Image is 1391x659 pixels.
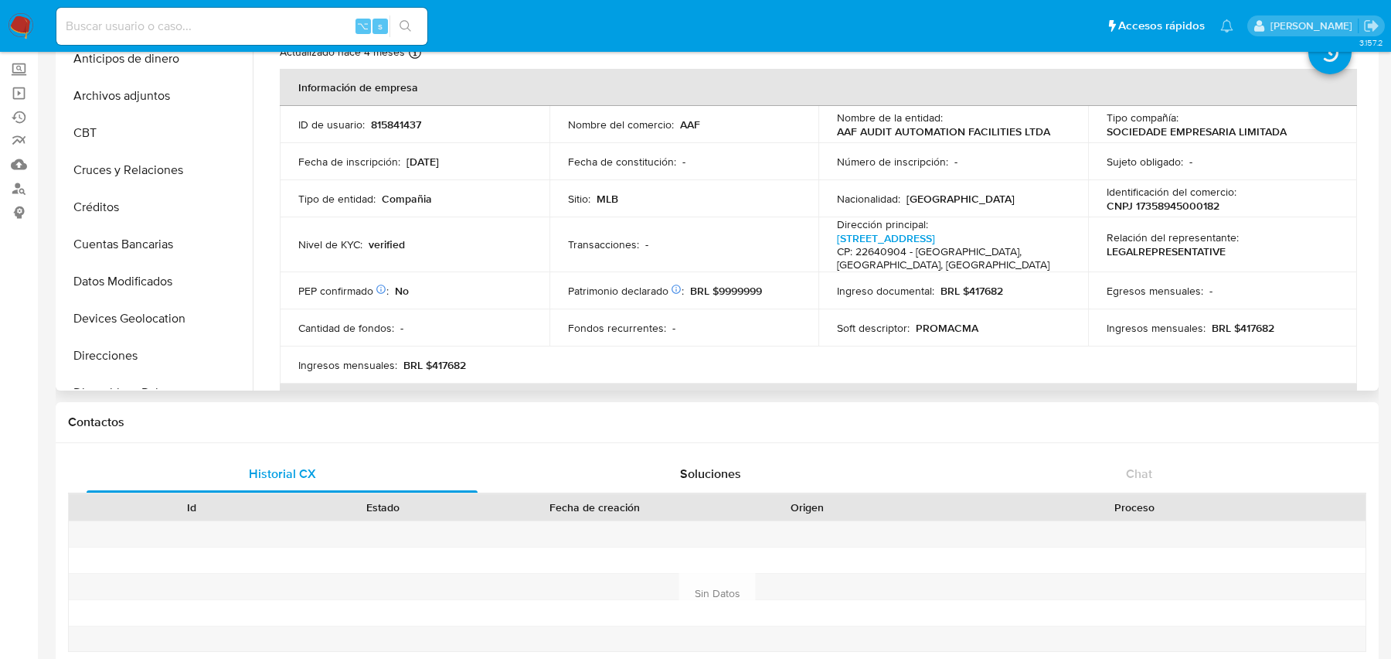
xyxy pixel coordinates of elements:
[1107,185,1236,199] p: Identificación del comercio :
[1107,125,1287,138] p: SOCIEDADE EMPRESARIA LIMITADA
[837,192,900,206] p: Nacionalidad :
[837,111,943,125] p: Nombre de la entidad :
[60,300,253,337] button: Devices Geolocation
[298,321,394,335] p: Cantidad de fondos :
[298,192,376,206] p: Tipo de entidad :
[672,321,675,335] p: -
[60,263,253,300] button: Datos Modificados
[1107,199,1219,213] p: CNPJ 17358945000182
[568,237,639,251] p: Transacciones :
[568,155,676,169] p: Fecha de constitución :
[249,465,316,483] span: Historial CX
[837,284,934,298] p: Ingreso documental :
[723,500,892,515] div: Origen
[597,192,618,206] p: MLB
[298,155,400,169] p: Fecha de inscripción :
[371,118,421,131] p: 815841437
[1363,18,1379,34] a: Salir
[1270,19,1358,33] p: juan.calo@mercadolibre.com
[837,125,1050,138] p: AAF AUDIT AUTOMATION FACILITIES LTDA
[837,230,935,246] a: [STREET_ADDRESS]
[489,500,701,515] div: Fecha de creación
[837,217,928,231] p: Dirección principal :
[403,358,466,372] p: BRL $417682
[645,237,648,251] p: -
[1107,321,1206,335] p: Ingresos mensuales :
[56,16,427,36] input: Buscar usuario o caso...
[107,500,276,515] div: Id
[382,192,432,206] p: Compañia
[1212,321,1274,335] p: BRL $417682
[60,189,253,226] button: Créditos
[1189,155,1192,169] p: -
[568,284,684,298] p: Patrimonio declarado :
[680,118,700,131] p: AAF
[395,284,409,298] p: No
[280,69,1357,106] th: Información de empresa
[60,337,253,374] button: Direcciones
[60,40,253,77] button: Anticipos de dinero
[680,465,741,483] span: Soluciones
[298,237,362,251] p: Nivel de KYC :
[68,415,1366,430] h1: Contactos
[1220,19,1233,32] a: Notificaciones
[400,321,403,335] p: -
[60,114,253,152] button: CBT
[1107,244,1226,258] p: LEGALREPRESENTATIVE
[837,155,948,169] p: Número de inscripción :
[1107,230,1239,244] p: Relación del representante :
[1107,111,1178,125] p: Tipo compañía :
[690,284,762,298] p: BRL $9999999
[298,118,365,131] p: ID de usuario :
[916,321,978,335] p: PROMACMA
[568,321,666,335] p: Fondos recurrentes :
[60,77,253,114] button: Archivos adjuntos
[1126,465,1152,483] span: Chat
[568,192,590,206] p: Sitio :
[369,237,405,251] p: verified
[1107,155,1183,169] p: Sujeto obligado :
[298,284,389,298] p: PEP confirmado :
[568,118,674,131] p: Nombre del comercio :
[378,19,383,33] span: s
[837,321,910,335] p: Soft descriptor :
[954,155,957,169] p: -
[906,192,1015,206] p: [GEOGRAPHIC_DATA]
[1209,284,1212,298] p: -
[298,500,467,515] div: Estado
[298,358,397,372] p: Ingresos mensuales :
[280,384,1357,421] th: Datos de contacto
[1118,18,1205,34] span: Accesos rápidos
[60,226,253,263] button: Cuentas Bancarias
[406,155,439,169] p: [DATE]
[357,19,369,33] span: ⌥
[389,15,421,37] button: search-icon
[60,152,253,189] button: Cruces y Relaciones
[913,500,1355,515] div: Proceso
[940,284,1003,298] p: BRL $417682
[1107,284,1203,298] p: Egresos mensuales :
[280,45,405,60] p: Actualizado hace 4 meses
[837,245,1063,272] h4: CP: 22640904 - [GEOGRAPHIC_DATA], [GEOGRAPHIC_DATA], [GEOGRAPHIC_DATA]
[60,374,253,411] button: Dispositivos Point
[682,155,685,169] p: -
[1359,36,1383,49] span: 3.157.2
